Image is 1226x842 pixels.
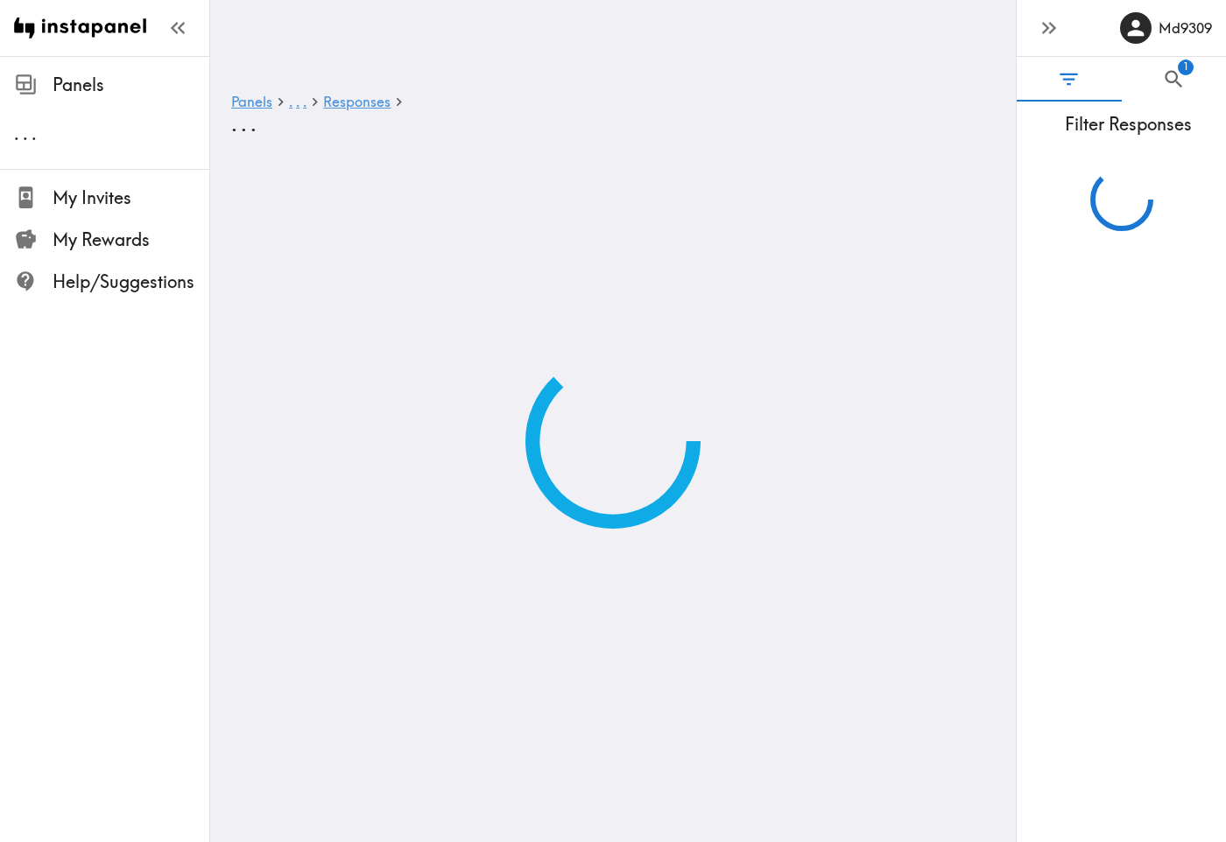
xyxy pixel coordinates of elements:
a: ... [289,95,306,111]
span: Search [1162,67,1186,91]
a: Panels [231,95,272,111]
span: My Rewards [53,228,209,252]
span: . [32,123,37,144]
span: . [250,110,257,137]
span: . [23,123,28,144]
span: Help/Suggestions [53,270,209,294]
span: . [296,93,299,110]
span: . [231,110,237,137]
span: Panels [53,73,209,97]
span: My Invites [53,186,209,210]
h6: Md9309 [1159,18,1212,38]
span: . [241,110,247,137]
button: Filter Responses [1017,57,1122,102]
span: Filter Responses [1031,112,1226,137]
span: . [303,93,306,110]
a: Responses [323,95,391,111]
span: 1 [1178,60,1194,75]
span: . [289,93,292,110]
span: . [14,123,19,144]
